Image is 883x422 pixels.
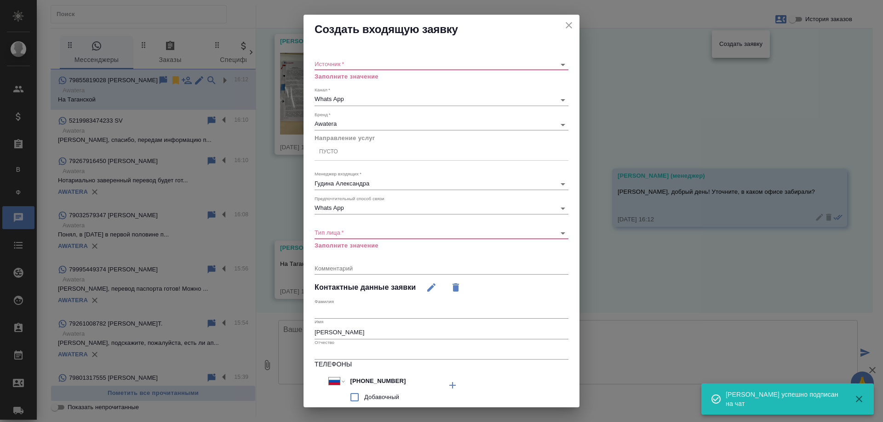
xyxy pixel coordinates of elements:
[420,276,442,298] button: Редактировать
[315,340,334,344] label: Отчество
[315,204,568,211] div: Whats App
[315,320,323,324] label: Имя
[562,18,576,32] button: close
[315,299,334,304] label: Фамилия
[364,393,399,402] span: Добавочный
[319,148,338,156] div: Пусто
[315,241,568,250] p: Заполните значение
[315,360,568,370] h6: Телефоны
[347,374,427,388] input: ✎ Введи что-нибудь
[315,135,375,141] span: Направление услуг
[445,276,467,298] button: Удалить
[315,88,330,92] label: Канал
[315,172,361,176] label: Менеджер входящих
[315,112,331,117] label: Бренд
[315,120,568,127] div: Awatera
[315,96,568,102] div: Whats App
[726,390,841,408] div: [PERSON_NAME] успешно подписан на чат
[848,394,870,405] button: Закрыть
[315,72,568,81] p: Заполните значение
[315,196,384,201] label: Предпочтительный способ связи
[556,178,569,191] button: Open
[315,22,568,37] h2: Создать входящую заявку
[315,282,416,293] h4: Контактные данные заявки
[441,374,464,396] button: Добавить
